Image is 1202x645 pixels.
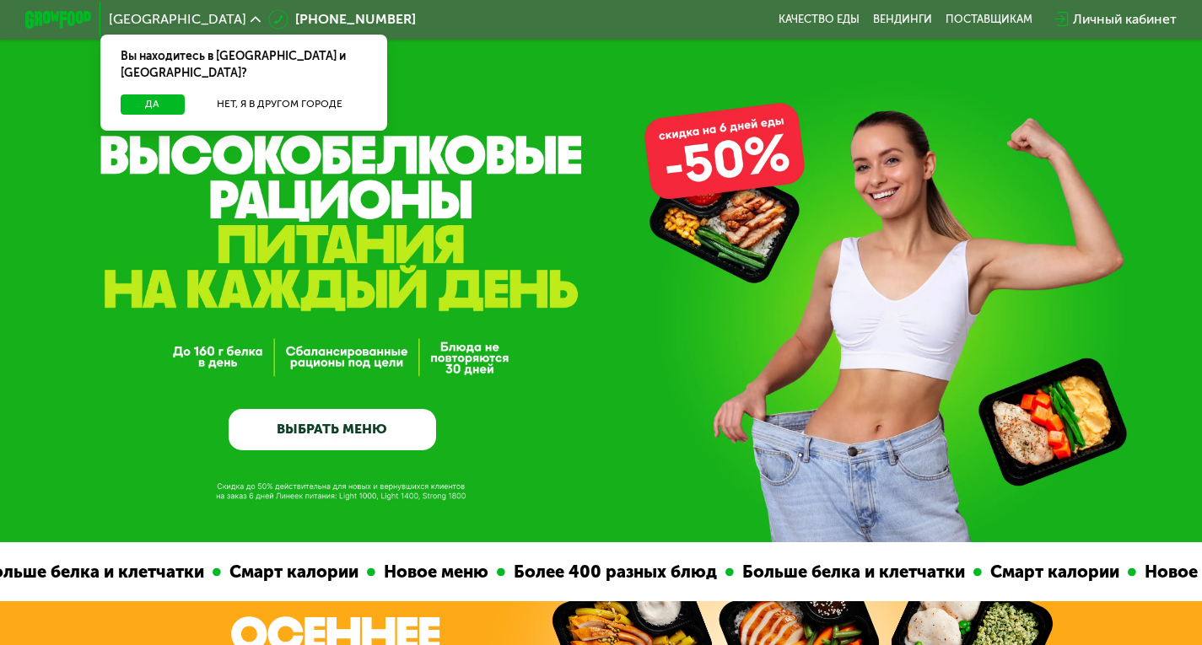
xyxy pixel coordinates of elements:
[100,35,387,94] div: Вы находитесь в [GEOGRAPHIC_DATA] и [GEOGRAPHIC_DATA]?
[191,94,368,115] button: Нет, я в другом городе
[229,409,436,450] a: ВЫБРАТЬ МЕНЮ
[268,9,416,30] a: [PHONE_NUMBER]
[873,13,932,26] a: Вендинги
[729,559,968,585] div: Больше белка и клетчатки
[216,559,362,585] div: Смарт калории
[121,94,185,115] button: Да
[1073,9,1177,30] div: Личный кабинет
[946,13,1032,26] div: поставщикам
[500,559,720,585] div: Более 400 разных блюд
[779,13,860,26] a: Качество еды
[370,559,492,585] div: Новое меню
[109,13,246,26] span: [GEOGRAPHIC_DATA]
[977,559,1123,585] div: Смарт калории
